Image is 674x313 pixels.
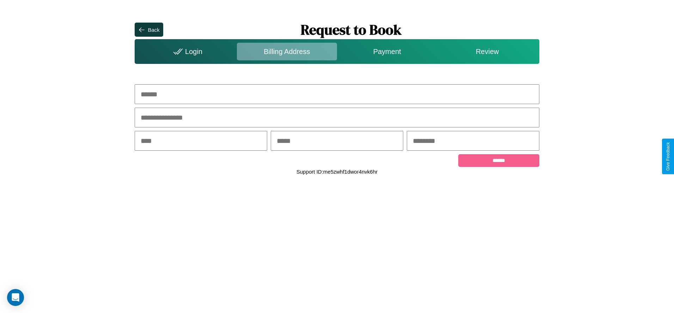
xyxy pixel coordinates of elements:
div: Open Intercom Messenger [7,289,24,306]
p: Support ID: me5zwhf1dwor4nvk6hr [296,167,378,176]
div: Review [437,43,537,60]
div: Payment [337,43,437,60]
button: Back [135,23,163,37]
div: Back [148,27,159,33]
h1: Request to Book [163,20,539,39]
div: Billing Address [237,43,337,60]
div: Login [136,43,237,60]
div: Give Feedback [666,142,670,171]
